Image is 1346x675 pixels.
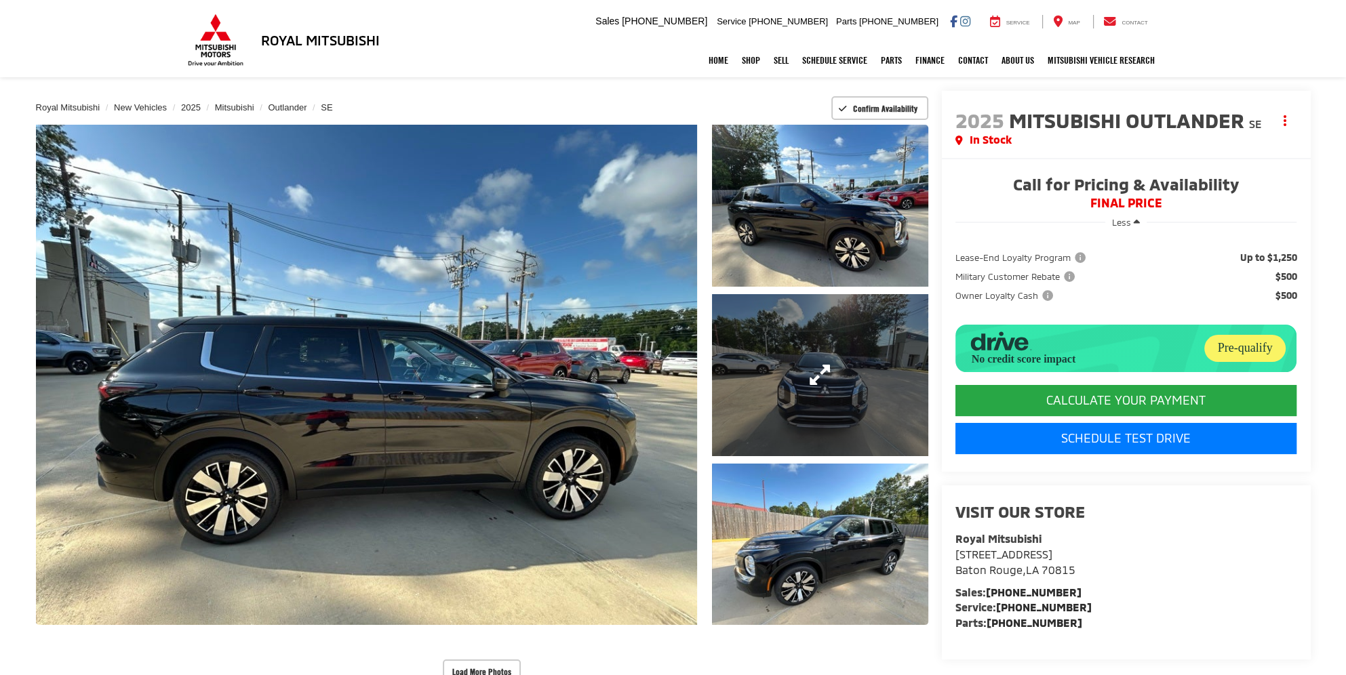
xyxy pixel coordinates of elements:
a: [STREET_ADDRESS] Baton Rouge,LA 70815 [955,548,1075,576]
a: Sell [767,43,795,77]
a: Instagram: Click to visit our Instagram page [960,16,970,26]
img: 2025 Mitsubishi Outlander SE [710,123,930,288]
span: [PHONE_NUMBER] [622,16,707,26]
a: Contact [951,43,995,77]
span: Baton Rouge [955,563,1023,576]
h3: Royal Mitsubishi [261,33,380,47]
span: Owner Loyalty Cash [955,289,1056,302]
span: Lease-End Loyalty Program [955,251,1088,264]
a: [PHONE_NUMBER] [986,586,1082,598]
span: Military Customer Rebate [955,270,1077,283]
span: SE [1249,117,1262,130]
button: Actions [1273,108,1296,132]
span: 2025 [955,108,1004,132]
a: [PHONE_NUMBER] [996,600,1092,613]
span: [PHONE_NUMBER] [749,16,828,26]
a: SE [321,102,332,112]
a: Schedule Test Drive [955,423,1297,454]
span: Less [1112,217,1131,228]
span: Service [1006,20,1030,26]
a: Facebook: Click to visit our Facebook page [950,16,957,26]
a: Finance [909,43,951,77]
: CALCULATE YOUR PAYMENT [955,385,1297,416]
a: Outlander [268,102,306,112]
span: 70815 [1042,563,1075,576]
a: Mitsubishi [215,102,254,112]
span: Sales [595,16,619,26]
a: Shop [735,43,767,77]
strong: Sales: [955,586,1082,598]
span: LA [1026,563,1039,576]
span: Confirm Availability [853,103,917,114]
a: Parts: Opens in a new tab [874,43,909,77]
button: Lease-End Loyalty Program [955,251,1090,264]
strong: Royal Mitsubishi [955,532,1042,545]
span: Contact [1122,20,1147,26]
h2: Visit our Store [955,503,1297,520]
a: Royal Mitsubishi [36,102,100,112]
strong: Parts: [955,616,1082,629]
span: $500 [1275,289,1296,302]
a: Expand Photo 0 [36,125,698,625]
a: Map [1042,15,1090,28]
button: Confirm Availability [831,96,928,120]
button: Owner Loyalty Cash [955,289,1058,302]
a: Service [980,15,1040,28]
span: Service [717,16,746,26]
span: Up to $1,250 [1240,251,1296,264]
img: 2025 Mitsubishi Outlander SE [710,462,930,627]
a: [PHONE_NUMBER] [987,616,1082,629]
a: Mitsubishi Vehicle Research [1041,43,1162,77]
span: Parts [836,16,856,26]
button: Military Customer Rebate [955,270,1080,283]
span: Call for Pricing & Availability [955,176,1297,197]
a: Expand Photo 3 [712,464,928,626]
span: $500 [1275,270,1296,283]
span: Map [1068,20,1080,26]
a: 2025 [181,102,201,112]
a: Home [702,43,735,77]
button: Less [1105,210,1147,234]
span: Mitsubishi Outlander [1009,108,1249,132]
span: dropdown dots [1284,115,1286,126]
strong: Service: [955,600,1092,613]
span: , [955,563,1075,576]
span: [PHONE_NUMBER] [859,16,938,26]
img: 2025 Mitsubishi Outlander SE [29,122,704,628]
a: New Vehicles [114,102,167,112]
a: Contact [1093,15,1158,28]
a: Expand Photo 1 [712,125,928,287]
a: Expand Photo 2 [712,294,928,456]
a: About Us [995,43,1041,77]
span: [STREET_ADDRESS] [955,548,1052,560]
span: In Stock [970,132,1012,148]
span: FINAL PRICE [955,197,1297,210]
a: Schedule Service: Opens in a new tab [795,43,874,77]
img: Mitsubishi [185,14,246,66]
